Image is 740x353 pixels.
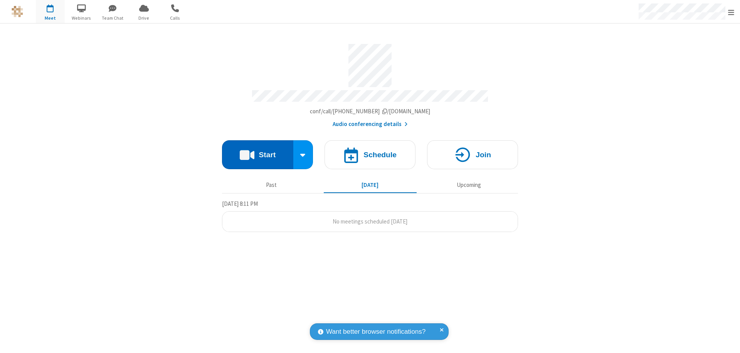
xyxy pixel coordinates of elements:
[476,151,491,158] h4: Join
[222,140,293,169] button: Start
[222,199,518,232] section: Today's Meetings
[310,108,431,115] span: Copy my meeting room link
[222,200,258,207] span: [DATE] 8:11 PM
[422,178,515,192] button: Upcoming
[333,218,407,225] span: No meetings scheduled [DATE]
[225,178,318,192] button: Past
[310,107,431,116] button: Copy my meeting room linkCopy my meeting room link
[325,140,415,169] button: Schedule
[293,140,313,169] div: Start conference options
[36,15,65,22] span: Meet
[67,15,96,22] span: Webinars
[98,15,127,22] span: Team Chat
[333,120,408,129] button: Audio conferencing details
[12,6,23,17] img: QA Selenium DO NOT DELETE OR CHANGE
[326,327,425,337] span: Want better browser notifications?
[161,15,190,22] span: Calls
[324,178,417,192] button: [DATE]
[222,38,518,129] section: Account details
[427,140,518,169] button: Join
[363,151,397,158] h4: Schedule
[129,15,158,22] span: Drive
[259,151,276,158] h4: Start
